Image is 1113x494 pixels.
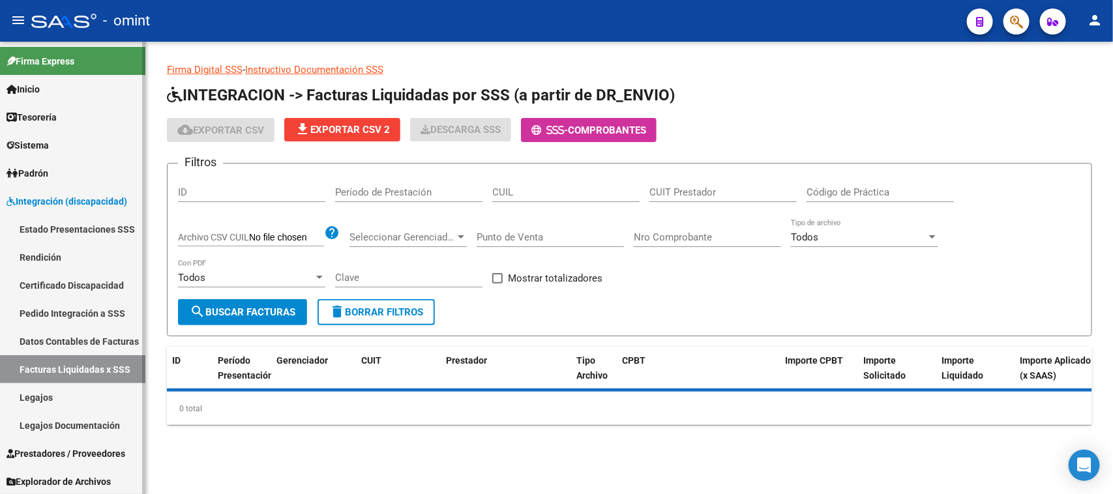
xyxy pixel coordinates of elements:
span: Archivo CSV CUIL [178,232,249,242]
span: Sistema [7,138,49,153]
datatable-header-cell: Período Presentación [213,347,271,404]
mat-icon: file_download [295,121,310,137]
mat-icon: help [324,225,340,240]
datatable-header-cell: Tipo Archivo [571,347,617,404]
span: Gerenciador [276,355,328,366]
button: Exportar CSV 2 [284,118,400,141]
span: Importe CPBT [785,355,843,366]
button: Exportar CSV [167,118,275,142]
span: Tipo Archivo [576,355,608,381]
datatable-header-cell: Importe CPBT [780,347,858,404]
button: -Comprobantes [521,118,657,142]
datatable-header-cell: Importe Aplicado (x SAAS) [1015,347,1099,404]
div: Open Intercom Messenger [1069,450,1100,481]
span: Exportar CSV [177,124,264,136]
datatable-header-cell: Gerenciador [271,347,356,404]
span: Borrar Filtros [329,306,423,318]
h3: Filtros [178,153,223,171]
span: Prestador [446,355,487,366]
span: - omint [103,7,150,35]
span: Importe Solicitado [863,355,906,381]
button: Borrar Filtros [318,299,435,325]
div: 0 total [167,392,1092,425]
button: Descarga SSS [410,118,511,141]
span: Importe Aplicado (x SAAS) [1020,355,1091,381]
span: Seleccionar Gerenciador [349,231,455,243]
span: Explorador de Archivos [7,474,111,489]
span: Comprobantes [568,124,646,136]
span: CPBT [622,355,646,366]
span: Buscar Facturas [190,306,295,318]
span: Tesorería [7,110,57,124]
span: Descarga SSS [421,124,501,136]
span: Exportar CSV 2 [295,124,390,136]
datatable-header-cell: ID [167,347,213,404]
p: - [167,63,1092,77]
a: Instructivo Documentación SSS [245,64,383,76]
span: Integración (discapacidad) [7,194,127,209]
span: Todos [791,231,818,243]
mat-icon: delete [329,304,345,319]
input: Archivo CSV CUIL [249,232,324,244]
span: Período Presentación [218,355,273,381]
datatable-header-cell: Prestador [441,347,571,404]
mat-icon: person [1087,12,1103,28]
span: ID [172,355,181,366]
span: Prestadores / Proveedores [7,446,125,461]
datatable-header-cell: Importe Solicitado [858,347,936,404]
mat-icon: search [190,304,205,319]
datatable-header-cell: CUIT [356,347,441,404]
mat-icon: menu [10,12,26,28]
span: Todos [178,272,205,283]
span: Inicio [7,82,40,96]
button: Buscar Facturas [178,299,307,325]
span: Firma Express [7,54,74,68]
span: Mostrar totalizadores [508,270,602,286]
datatable-header-cell: Importe Liquidado [936,347,1015,404]
datatable-header-cell: CPBT [617,347,780,404]
span: CUIT [361,355,381,366]
span: INTEGRACION -> Facturas Liquidadas por SSS (a partir de DR_ENVIO) [167,86,675,104]
span: - [531,124,568,136]
a: Firma Digital SSS [167,64,243,76]
app-download-masive: Descarga masiva de comprobantes (adjuntos) [410,118,511,142]
span: Importe Liquidado [942,355,983,381]
mat-icon: cloud_download [177,122,193,138]
span: Padrón [7,166,48,181]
